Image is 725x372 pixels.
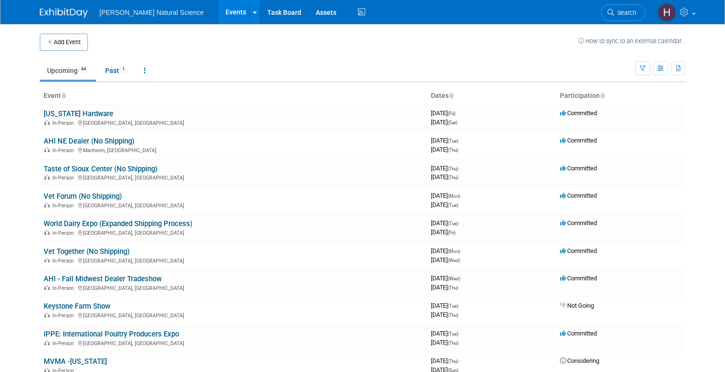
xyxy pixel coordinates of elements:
[431,146,458,153] span: [DATE]
[556,88,685,104] th: Participation
[40,88,427,104] th: Event
[560,109,597,117] span: Committed
[52,230,77,236] span: In-Person
[460,219,461,227] span: -
[44,258,50,263] img: In-Person Event
[448,193,460,199] span: (Mon)
[44,165,157,173] a: Taste of Sioux Center (No Shipping)
[448,331,458,336] span: (Tue)
[431,247,463,254] span: [DATE]
[431,330,461,337] span: [DATE]
[44,339,423,347] div: [GEOGRAPHIC_DATA], [GEOGRAPHIC_DATA]
[431,284,458,291] span: [DATE]
[462,247,463,254] span: -
[119,66,128,73] span: 1
[448,249,460,254] span: (Mon)
[448,340,458,346] span: (Thu)
[44,357,107,366] a: MVMA -[US_STATE]
[448,359,458,364] span: (Thu)
[431,173,458,180] span: [DATE]
[600,92,605,99] a: Sort by Participation Type
[560,330,597,337] span: Committed
[44,284,423,291] div: [GEOGRAPHIC_DATA], [GEOGRAPHIC_DATA]
[431,228,455,236] span: [DATE]
[52,285,77,291] span: In-Person
[431,201,458,208] span: [DATE]
[448,138,458,144] span: (Tue)
[40,34,88,51] button: Add Event
[431,339,458,346] span: [DATE]
[44,302,110,311] a: Keystone Farm Show
[448,258,460,263] span: (Wed)
[44,330,179,338] a: IPPE: International Poultry Producers Expo
[52,147,77,154] span: In-Person
[560,302,594,309] span: Not Going
[560,192,597,199] span: Committed
[431,165,461,172] span: [DATE]
[460,302,461,309] span: -
[44,109,113,118] a: [US_STATE] Hardware
[44,201,423,209] div: [GEOGRAPHIC_DATA], [GEOGRAPHIC_DATA]
[658,3,676,22] img: Halle Fick
[52,175,77,181] span: In-Person
[448,285,458,290] span: (Thu)
[460,165,461,172] span: -
[44,192,122,201] a: Vet Forum (No Shipping)
[427,88,556,104] th: Dates
[448,312,458,318] span: (Thu)
[44,228,423,236] div: [GEOGRAPHIC_DATA], [GEOGRAPHIC_DATA]
[448,166,458,171] span: (Thu)
[44,256,423,264] div: [GEOGRAPHIC_DATA], [GEOGRAPHIC_DATA]
[44,137,134,145] a: AHI NE Dealer (No Shipping)
[448,111,455,116] span: (Fri)
[460,137,461,144] span: -
[44,147,50,152] img: In-Person Event
[44,119,423,126] div: [GEOGRAPHIC_DATA], [GEOGRAPHIC_DATA]
[40,61,96,80] a: Upcoming44
[52,340,77,347] span: In-Person
[462,275,463,282] span: -
[448,276,460,281] span: (Wed)
[448,221,458,226] span: (Tue)
[431,357,461,364] span: [DATE]
[448,230,455,235] span: (Fri)
[44,285,50,290] img: In-Person Event
[44,120,50,125] img: In-Person Event
[52,258,77,264] span: In-Person
[560,137,597,144] span: Committed
[614,9,636,16] span: Search
[78,66,89,73] span: 44
[52,312,77,319] span: In-Person
[560,219,597,227] span: Committed
[40,8,88,18] img: ExhibitDay
[44,146,423,154] div: Manheim, [GEOGRAPHIC_DATA]
[44,230,50,235] img: In-Person Event
[44,173,423,181] div: [GEOGRAPHIC_DATA], [GEOGRAPHIC_DATA]
[448,175,458,180] span: (Thu)
[52,120,77,126] span: In-Person
[431,275,463,282] span: [DATE]
[44,247,130,256] a: Vet Together (No Shipping)
[44,175,50,180] img: In-Person Event
[44,219,192,228] a: World Dairy Expo (Expanded Shipping Process)
[52,203,77,209] span: In-Person
[457,109,458,117] span: -
[99,9,204,16] span: [PERSON_NAME] Natural Science
[98,61,135,80] a: Past1
[448,203,458,208] span: (Tue)
[431,109,458,117] span: [DATE]
[431,137,461,144] span: [DATE]
[449,92,453,99] a: Sort by Start Date
[560,275,597,282] span: Committed
[431,256,460,264] span: [DATE]
[61,92,66,99] a: Sort by Event Name
[460,330,461,337] span: -
[44,203,50,207] img: In-Person Event
[462,192,463,199] span: -
[44,275,162,283] a: AHI - Fall Midwest Dealer Tradeshow
[431,192,463,199] span: [DATE]
[560,247,597,254] span: Committed
[44,311,423,319] div: [GEOGRAPHIC_DATA], [GEOGRAPHIC_DATA]
[448,147,458,153] span: (Thu)
[44,340,50,345] img: In-Person Event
